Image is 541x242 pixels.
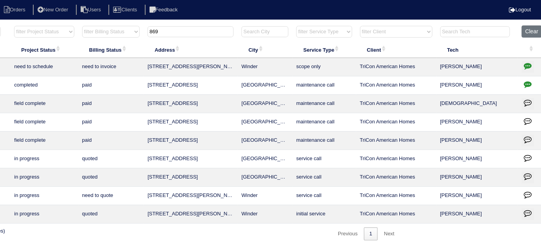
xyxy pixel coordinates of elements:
td: [STREET_ADDRESS][PERSON_NAME] [144,58,238,76]
td: paid [78,76,144,95]
td: TriCon American Homes [356,76,436,95]
td: [STREET_ADDRESS] [144,168,238,187]
td: [PERSON_NAME] [436,168,518,187]
th: Tech [436,42,518,58]
td: [STREET_ADDRESS] [144,76,238,95]
td: in progress [10,150,78,168]
td: need to schedule [10,58,78,76]
a: Logout [509,7,531,13]
td: paid [78,95,144,113]
th: Address: activate to sort column ascending [144,42,238,58]
td: TriCon American Homes [356,95,436,113]
a: Next [379,228,400,240]
input: Search Tech [440,26,510,37]
li: Clients [108,5,143,15]
td: completed [10,76,78,95]
td: field complete [10,95,78,113]
td: TriCon American Homes [356,113,436,132]
td: maintenance call [292,95,356,113]
td: [GEOGRAPHIC_DATA] [238,76,292,95]
td: [PERSON_NAME] [436,113,518,132]
td: [GEOGRAPHIC_DATA] [238,150,292,168]
td: in progress [10,205,78,224]
td: quoted [78,168,144,187]
td: TriCon American Homes [356,58,436,76]
td: quoted [78,150,144,168]
td: quoted [78,205,144,224]
td: Winder [238,187,292,205]
td: TriCon American Homes [356,168,436,187]
td: maintenance call [292,132,356,150]
td: [PERSON_NAME] [436,187,518,205]
td: field complete [10,113,78,132]
th: Billing Status: activate to sort column ascending [78,42,144,58]
th: Project Status: activate to sort column ascending [10,42,78,58]
td: [DEMOGRAPHIC_DATA] [436,95,518,113]
td: initial service [292,205,356,224]
td: paid [78,113,144,132]
td: [GEOGRAPHIC_DATA] [238,113,292,132]
a: New Order [33,7,74,13]
td: TriCon American Homes [356,187,436,205]
td: need to quote [78,187,144,205]
td: Winder [238,58,292,76]
td: [GEOGRAPHIC_DATA] [238,95,292,113]
th: Service Type: activate to sort column ascending [292,42,356,58]
td: [PERSON_NAME] [436,76,518,95]
td: [GEOGRAPHIC_DATA] [238,132,292,150]
td: [STREET_ADDRESS][PERSON_NAME] [144,205,238,224]
a: Clients [108,7,143,13]
td: [PERSON_NAME] [436,205,518,224]
td: Winder [238,205,292,224]
a: Previous [332,228,363,240]
td: service call [292,187,356,205]
td: [PERSON_NAME] [436,150,518,168]
td: [STREET_ADDRESS] [144,150,238,168]
td: TriCon American Homes [356,205,436,224]
td: [STREET_ADDRESS] [144,113,238,132]
td: service call [292,150,356,168]
a: 1 [364,228,378,240]
td: [STREET_ADDRESS] [144,95,238,113]
td: paid [78,132,144,150]
input: Search City [242,26,289,37]
a: Users [76,7,107,13]
td: in progress [10,168,78,187]
td: [PERSON_NAME] [436,58,518,76]
th: City: activate to sort column ascending [238,42,292,58]
td: TriCon American Homes [356,150,436,168]
td: field complete [10,132,78,150]
td: maintenance call [292,76,356,95]
td: in progress [10,187,78,205]
li: New Order [33,5,74,15]
td: [PERSON_NAME] [436,132,518,150]
td: [STREET_ADDRESS] [144,132,238,150]
td: service call [292,168,356,187]
li: Feedback [145,5,184,15]
input: Search Address [148,26,234,37]
td: scope only [292,58,356,76]
td: [GEOGRAPHIC_DATA] [238,168,292,187]
th: Client: activate to sort column ascending [356,42,436,58]
td: [STREET_ADDRESS][PERSON_NAME] [144,187,238,205]
li: Users [76,5,107,15]
td: TriCon American Homes [356,132,436,150]
td: need to invoice [78,58,144,76]
td: maintenance call [292,113,356,132]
